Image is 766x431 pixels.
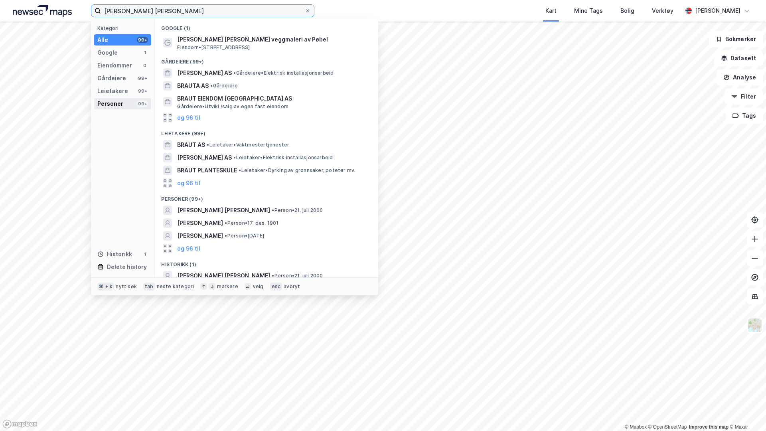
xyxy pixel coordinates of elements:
div: [PERSON_NAME] [695,6,740,16]
div: esc [270,283,282,291]
a: Mapbox homepage [2,419,38,429]
button: Tags [726,108,763,124]
span: Person • 17. des. 1901 [225,220,278,226]
span: BRAUT PLANTESKULE [177,166,237,175]
span: • [233,70,236,76]
span: BRAUT AS [177,140,205,150]
span: • [225,220,227,226]
div: Bolig [620,6,634,16]
div: Historikk (1) [155,255,378,269]
button: Datasett [714,50,763,66]
a: OpenStreetMap [648,424,687,430]
button: Analyse [717,69,763,85]
div: Eiendommer [97,61,132,70]
div: Kart [545,6,557,16]
div: Personer [97,99,123,109]
span: • [272,273,274,279]
span: Leietaker • Elektrisk installasjonsarbeid [233,154,333,161]
div: Mine Tags [574,6,603,16]
span: [PERSON_NAME] AS [177,68,232,78]
button: Filter [725,89,763,105]
span: [PERSON_NAME] [177,218,223,228]
div: avbryt [284,283,300,290]
div: 1 [142,251,148,257]
span: [PERSON_NAME] [177,231,223,241]
span: [PERSON_NAME] [PERSON_NAME] [177,271,270,281]
div: Gårdeiere [97,73,126,83]
span: Eiendom • [STREET_ADDRESS] [177,44,250,51]
div: 99+ [137,75,148,81]
span: • [207,142,209,148]
div: tab [143,283,155,291]
div: 99+ [137,88,148,94]
span: BRAUT EIENDOM [GEOGRAPHIC_DATA] AS [177,94,369,103]
a: Improve this map [689,424,728,430]
div: Google [97,48,118,57]
span: [PERSON_NAME] [PERSON_NAME] [177,206,270,215]
div: Personer (99+) [155,190,378,204]
span: • [233,154,236,160]
img: Z [747,318,762,333]
div: Gårdeiere (99+) [155,52,378,67]
div: Historikk [97,249,132,259]
div: Kategori [97,25,151,31]
span: Gårdeiere [210,83,238,89]
div: neste kategori [157,283,194,290]
span: [PERSON_NAME] AS [177,153,232,162]
div: 0 [142,62,148,69]
div: velg [253,283,264,290]
div: Kontrollprogram for chat [726,393,766,431]
span: [PERSON_NAME] [PERSON_NAME] veggmaleri av Pøbel [177,35,369,44]
span: • [239,167,241,173]
div: ⌘ + k [97,283,114,291]
span: Gårdeiere • Elektrisk installasjonsarbeid [233,70,334,76]
input: Søk på adresse, matrikkel, gårdeiere, leietakere eller personer [101,5,304,17]
iframe: Chat Widget [726,393,766,431]
button: og 96 til [177,113,200,123]
div: Alle [97,35,108,45]
span: Gårdeiere • Utvikl./salg av egen fast eiendom [177,103,288,110]
img: logo.a4113a55bc3d86da70a041830d287a7e.svg [13,5,72,17]
div: Leietakere [97,86,128,96]
span: • [210,83,213,89]
span: • [225,233,227,239]
div: Leietakere (99+) [155,124,378,138]
div: 1 [142,49,148,56]
div: 99+ [137,37,148,43]
span: • [272,207,274,213]
a: Mapbox [625,424,647,430]
div: Verktøy [652,6,673,16]
span: BRAUTA AS [177,81,209,91]
div: 99+ [137,101,148,107]
span: Leietaker • Dyrking av grønnsaker, poteter mv. [239,167,355,174]
button: Bokmerker [709,31,763,47]
span: Leietaker • Vaktmestertjenester [207,142,289,148]
button: og 96 til [177,244,200,253]
span: Person • 21. juli 2000 [272,273,323,279]
span: Person • 21. juli 2000 [272,207,323,214]
button: og 96 til [177,178,200,188]
div: Delete history [107,262,147,272]
div: Google (1) [155,19,378,33]
div: nytt søk [116,283,137,290]
div: markere [217,283,238,290]
span: Person • [DATE] [225,233,264,239]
